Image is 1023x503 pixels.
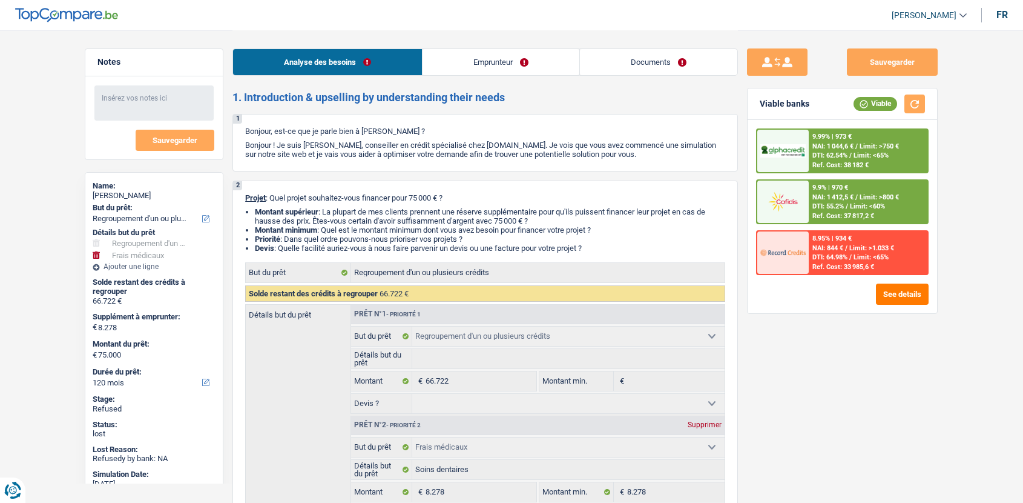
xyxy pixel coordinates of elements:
span: € [412,482,426,502]
div: Refused [93,404,215,414]
div: Ref. Cost: 33 985,6 € [812,263,874,271]
label: Devis ? [351,394,412,413]
div: Stage: [93,395,215,404]
div: [DATE] [93,479,215,489]
div: Viable [854,97,897,110]
label: Montant [351,482,412,502]
div: 9.9% | 970 € [812,184,848,192]
span: / [849,152,852,159]
span: / [849,253,852,261]
span: NAI: 1 044,6 € [812,142,854,150]
div: Status: [93,420,215,430]
a: Analyse des besoins [233,49,422,75]
label: Montant [351,371,412,391]
img: Record Credits [760,241,805,264]
span: DTI: 64.98% [812,253,847,261]
li: : La plupart de mes clients prennent une réserve supplémentaire pour qu'ils puissent financer leu... [255,207,725,225]
li: : Quelle facilité auriez-vous à nous faire parvenir un devis ou une facture pour votre projet ? [255,244,725,253]
div: 9.99% | 973 € [812,133,852,141]
strong: Priorité [255,235,280,244]
span: € [412,371,426,391]
h2: 1. Introduction & upselling by understanding their needs [232,91,738,104]
p: : Quel projet souhaitez-vous financer pour 75 000 € ? [245,193,725,202]
div: Ref. Cost: 38 182 € [812,161,869,169]
div: 2 [233,181,242,190]
li: : Dans quel ordre pouvons-nous prioriser vos projets ? [255,235,725,244]
div: Viable banks [760,99,809,109]
img: AlphaCredit [760,144,805,158]
strong: Montant minimum [255,225,317,235]
div: Ajouter une ligne [93,262,215,271]
span: DTI: 55.2% [812,202,844,210]
span: Projet [245,193,266,202]
span: - Priorité 1 [386,311,421,318]
span: 66.722 € [380,289,409,298]
img: Cofidis [760,190,805,213]
span: Limit: <65% [854,152,889,159]
span: Solde restant des crédits à regrouper [249,289,378,298]
strong: Montant supérieur [255,207,318,216]
div: Name: [93,181,215,191]
img: TopCompare Logo [15,8,118,22]
div: Prêt n°2 [351,421,424,429]
label: Détails but du prêt [246,305,350,319]
span: € [93,350,97,360]
div: fr [996,9,1008,21]
div: Simulation Date: [93,470,215,479]
a: [PERSON_NAME] [882,5,967,25]
div: Prêt n°1 [351,310,424,318]
span: NAI: 844 € [812,244,843,252]
span: / [855,193,858,201]
label: But du prêt [351,438,412,457]
h5: Notes [97,57,211,67]
span: Limit: <65% [854,253,889,261]
a: Documents [580,49,737,75]
div: Solde restant des crédits à regrouper [93,278,215,296]
span: Limit: >800 € [860,193,899,201]
label: Détails but du prêt [351,349,412,368]
span: Limit: >1.033 € [849,244,894,252]
p: Bonjour, est-ce que je parle bien à [PERSON_NAME] ? [245,127,725,136]
div: Refusedy by bank: NA [93,454,215,464]
div: Détails but du prêt [93,228,215,238]
div: Lost Reason: [93,445,215,455]
label: Supplément à emprunter: [93,312,213,322]
span: - Priorité 2 [386,422,421,428]
li: : Quel est le montant minimum dont vous avez besoin pour financer votre projet ? [255,225,725,235]
span: € [614,371,627,391]
button: Sauvegarder [136,130,214,151]
label: Montant du prêt: [93,339,213,349]
label: But du prêt [351,327,412,346]
span: NAI: 1 412,5 € [812,193,854,201]
label: Montant min. [539,371,613,391]
span: DTI: 62.54% [812,152,847,159]
div: 1 [233,115,242,124]
span: [PERSON_NAME] [892,10,956,21]
button: Sauvegarder [847,48,938,76]
span: / [845,244,847,252]
span: / [846,202,848,210]
p: Bonjour ! Je suis [PERSON_NAME], conseiller en crédit spécialisé chez [DOMAIN_NAME]. Je vois que ... [245,141,725,159]
label: But du prêt: [93,203,213,213]
button: See details [876,284,929,305]
span: Limit: <60% [850,202,885,210]
div: [PERSON_NAME] [93,191,215,201]
div: lost [93,429,215,439]
div: Ref. Cost: 37 817,2 € [812,212,874,220]
div: 66.722 € [93,296,215,306]
div: Supprimer [685,421,725,428]
label: Montant min. [539,482,613,502]
span: € [614,482,627,502]
span: / [855,142,858,150]
span: Sauvegarder [153,136,197,144]
span: Devis [255,244,274,253]
a: Emprunteur [423,49,579,75]
label: Détails but du prêt [351,460,412,479]
div: 8.95% | 934 € [812,235,852,242]
label: But du prêt [246,263,351,282]
label: Durée du prêt: [93,367,213,377]
span: € [93,322,97,332]
span: Limit: >750 € [860,142,899,150]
